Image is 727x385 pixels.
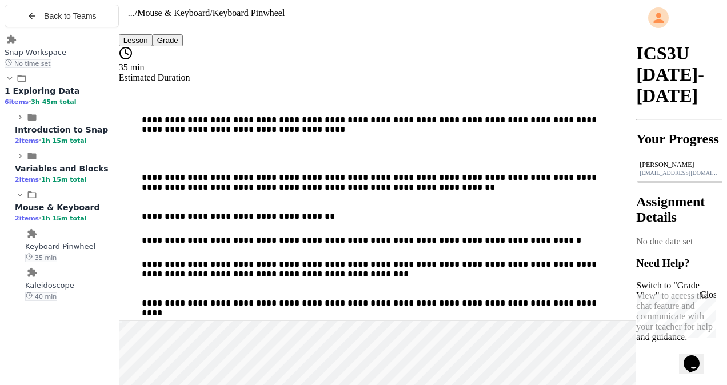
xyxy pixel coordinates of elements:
iframe: chat widget [679,339,716,374]
span: Mouse & Keyboard [15,203,100,212]
span: 1h 15m total [41,176,86,183]
div: My Account [636,5,722,31]
span: ... [128,8,135,18]
span: Keyboard Pinwheel [213,8,285,18]
span: 35 min [25,254,57,262]
span: 2 items [15,137,39,145]
h2: Assignment Details [636,194,722,225]
span: 2 items [15,176,39,183]
span: • [39,137,41,145]
span: / [210,8,212,18]
button: Grade [153,34,183,46]
span: Variables and Blocks [15,164,109,173]
span: 40 min [25,292,57,301]
span: Mouse & Keyboard [137,8,210,18]
span: 1 Exploring Data [5,86,79,95]
span: Back to Teams [44,11,97,21]
span: 1h 15m total [41,215,86,222]
h3: Need Help? [636,257,722,270]
button: Lesson [119,34,153,46]
p: Switch to "Grade View" to access the chat feature and communicate with your teacher for help and ... [636,280,722,342]
span: 2 items [15,215,39,222]
span: Introduction to Snap [15,125,108,134]
span: • [39,175,41,183]
span: 6 items [5,98,29,106]
span: • [39,214,41,222]
div: [EMAIL_ADDRESS][DOMAIN_NAME] [640,170,719,176]
span: 1h 15m total [41,137,86,145]
div: No due date set [636,236,722,247]
h1: ICS3U [DATE]-[DATE] [636,43,722,106]
div: [PERSON_NAME] [640,161,719,169]
div: Chat with us now!Close [5,5,79,73]
span: • [29,98,31,106]
span: 3h 45m total [31,98,76,106]
span: Keyboard Pinwheel [25,242,95,251]
span: No time set [5,59,51,68]
span: / [135,8,137,18]
span: Kaleidoscope [25,281,74,290]
h2: Your Progress [636,131,722,147]
button: Back to Teams [5,5,119,27]
span: Snap Workspace [5,48,66,57]
iframe: chat widget [632,290,716,338]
